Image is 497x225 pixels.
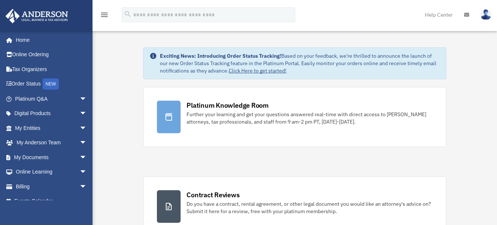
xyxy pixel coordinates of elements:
[80,179,94,194] span: arrow_drop_down
[160,53,281,59] strong: Exciting News: Introducing Order Status Tracking!
[187,200,432,215] div: Do you have a contract, rental agreement, or other legal document you would like an attorney's ad...
[5,135,98,150] a: My Anderson Teamarrow_drop_down
[160,52,440,74] div: Based on your feedback, we're thrilled to announce the launch of our new Order Status Tracking fe...
[80,121,94,136] span: arrow_drop_down
[187,190,239,199] div: Contract Reviews
[100,13,109,19] a: menu
[187,101,269,110] div: Platinum Knowledge Room
[5,121,98,135] a: My Entitiesarrow_drop_down
[5,47,98,62] a: Online Ordering
[43,78,59,90] div: NEW
[80,106,94,121] span: arrow_drop_down
[480,9,491,20] img: User Pic
[143,87,446,147] a: Platinum Knowledge Room Further your learning and get your questions answered real-time with dire...
[5,62,98,77] a: Tax Organizers
[100,10,109,19] i: menu
[80,135,94,151] span: arrow_drop_down
[5,150,98,165] a: My Documentsarrow_drop_down
[229,67,286,74] a: Click Here to get started!
[187,111,432,125] div: Further your learning and get your questions answered real-time with direct access to [PERSON_NAM...
[124,10,132,18] i: search
[5,179,98,194] a: Billingarrow_drop_down
[5,106,98,121] a: Digital Productsarrow_drop_down
[80,150,94,165] span: arrow_drop_down
[5,165,98,179] a: Online Learningarrow_drop_down
[5,33,94,47] a: Home
[80,165,94,180] span: arrow_drop_down
[5,91,98,106] a: Platinum Q&Aarrow_drop_down
[3,9,70,23] img: Anderson Advisors Platinum Portal
[80,91,94,107] span: arrow_drop_down
[5,77,98,92] a: Order StatusNEW
[5,194,98,209] a: Events Calendar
